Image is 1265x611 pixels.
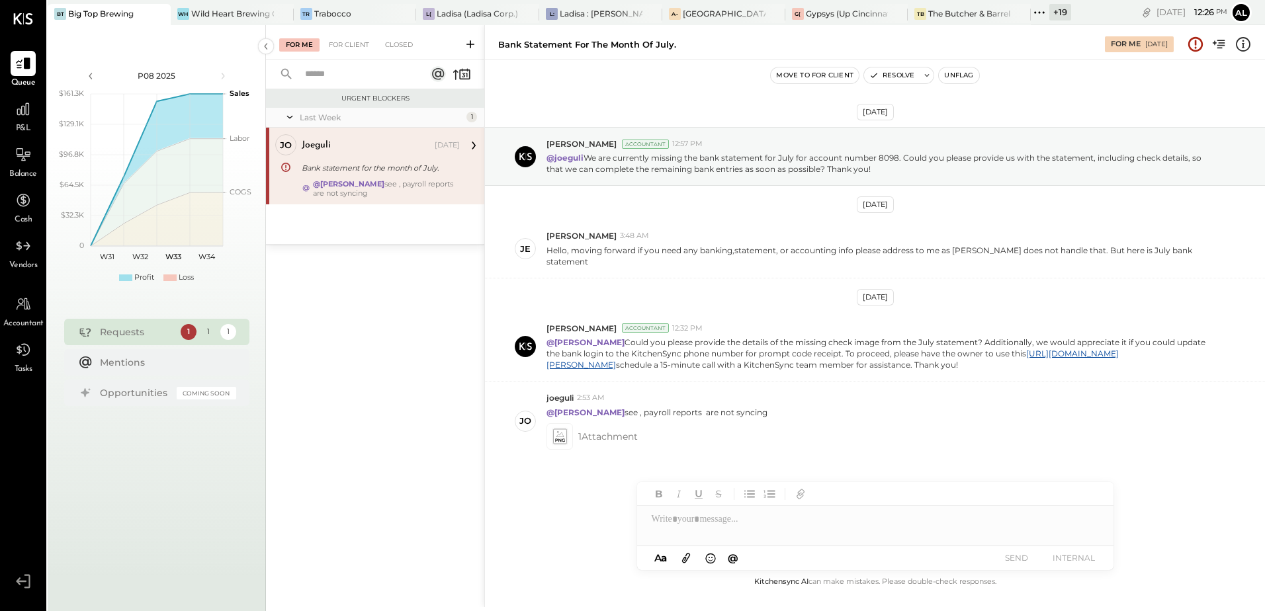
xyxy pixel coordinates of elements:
div: copy link [1140,5,1153,19]
div: joeguli [302,139,331,152]
a: P&L [1,97,46,135]
div: [DATE] [435,140,460,151]
span: Accountant [3,318,44,330]
div: [DATE] [857,196,894,213]
div: [DATE] [857,104,894,120]
text: $32.3K [61,210,84,220]
text: W33 [165,252,181,261]
div: 1 [220,324,236,340]
span: Cash [15,214,32,226]
div: Last Week [300,112,463,123]
p: We are currently missing the bank statement for July for account number 8098. Could you please pr... [546,152,1219,175]
button: Move to for client [771,67,859,83]
div: + 19 [1049,4,1071,20]
div: G( [792,8,804,20]
div: P08 2025 [101,70,213,81]
a: Vendors [1,233,46,272]
div: [DATE] [857,289,894,305]
div: Bank statement for the month of July. [302,161,456,175]
span: Balance [9,169,37,181]
span: Queue [11,77,36,89]
div: Profit [134,272,154,283]
text: $129.1K [59,119,84,128]
div: Tr [300,8,312,20]
div: L( [423,8,435,20]
button: SEND [990,549,1043,567]
div: Trabocco [314,8,351,19]
p: Hello, moving forward if you need any banking,statement, or accounting info please address to me ... [546,245,1219,267]
div: [GEOGRAPHIC_DATA] – [GEOGRAPHIC_DATA] [683,8,765,19]
div: jo [280,139,292,151]
div: Requests [100,325,174,339]
strong: @[PERSON_NAME] [546,407,625,417]
div: Accountant [622,140,669,149]
span: Tasks [15,364,32,376]
button: Al [1231,2,1252,23]
a: Cash [1,188,46,226]
div: WH [177,8,189,20]
div: For Me [1111,39,1141,50]
button: Aa [650,551,672,565]
div: Big Top Brewing [68,8,134,19]
a: Tasks [1,337,46,376]
div: The Butcher & Barrel (L Argento LLC) - [GEOGRAPHIC_DATA] [928,8,1011,19]
span: a [661,551,667,564]
div: jo [519,415,531,427]
text: $161.3K [59,89,84,98]
div: For Client [322,38,376,52]
span: @ [728,551,738,564]
div: Gypsys (Up Cincinnati LLC) - Ignite [806,8,889,19]
div: A– [669,8,681,20]
text: W31 [100,252,114,261]
div: Urgent Blockers [273,94,478,103]
button: Add URL [792,485,809,503]
span: [PERSON_NAME] [546,323,617,334]
a: Accountant [1,292,46,330]
div: Bank statement for the month of July. [498,38,676,51]
span: 12:57 PM [672,139,703,149]
div: Accountant [622,323,669,333]
a: Balance [1,142,46,181]
span: 12:32 PM [672,323,703,334]
button: Bold [650,485,668,503]
a: Queue [1,51,46,89]
button: INTERNAL [1047,549,1100,567]
text: $64.5K [60,180,84,189]
span: [PERSON_NAME] [546,138,617,149]
div: [DATE] [1156,6,1227,19]
div: [DATE] [1145,40,1168,49]
button: Ordered List [761,485,778,503]
div: 1 [200,324,216,340]
div: For Me [279,38,320,52]
button: Resolve [864,67,920,83]
span: [PERSON_NAME] [546,230,617,241]
a: [URL][DOMAIN_NAME][PERSON_NAME] [546,348,1119,370]
div: Coming Soon [177,387,236,399]
text: Labor [230,134,249,143]
text: 0 [79,241,84,250]
strong: @[PERSON_NAME] [313,179,384,188]
button: Underline [690,485,707,503]
div: TB [914,8,926,20]
span: 1 Attachment [578,423,638,450]
strong: @[PERSON_NAME] [546,337,625,347]
div: Ladisa (Ladisa Corp.) - Ignite [437,8,519,19]
div: see , payroll reports are not syncing [313,179,460,198]
span: Vendors [9,260,38,272]
div: Opportunities [100,386,170,399]
div: Loss [179,272,194,283]
text: $96.8K [59,149,84,159]
button: Strikethrough [710,485,727,503]
span: 3:48 AM [620,231,649,241]
div: BT [54,8,66,20]
div: Ladisa : [PERSON_NAME] in the Alley [560,8,642,19]
text: COGS [230,187,251,196]
button: @ [724,550,742,566]
span: 2:53 AM [577,393,605,403]
div: 1 [181,324,196,340]
div: L: [546,8,558,20]
p: Could you please provide the details of the missing check image from the July statement? Addition... [546,337,1219,370]
div: 1 [466,112,477,122]
div: Mentions [100,356,230,369]
button: Unflag [939,67,979,83]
